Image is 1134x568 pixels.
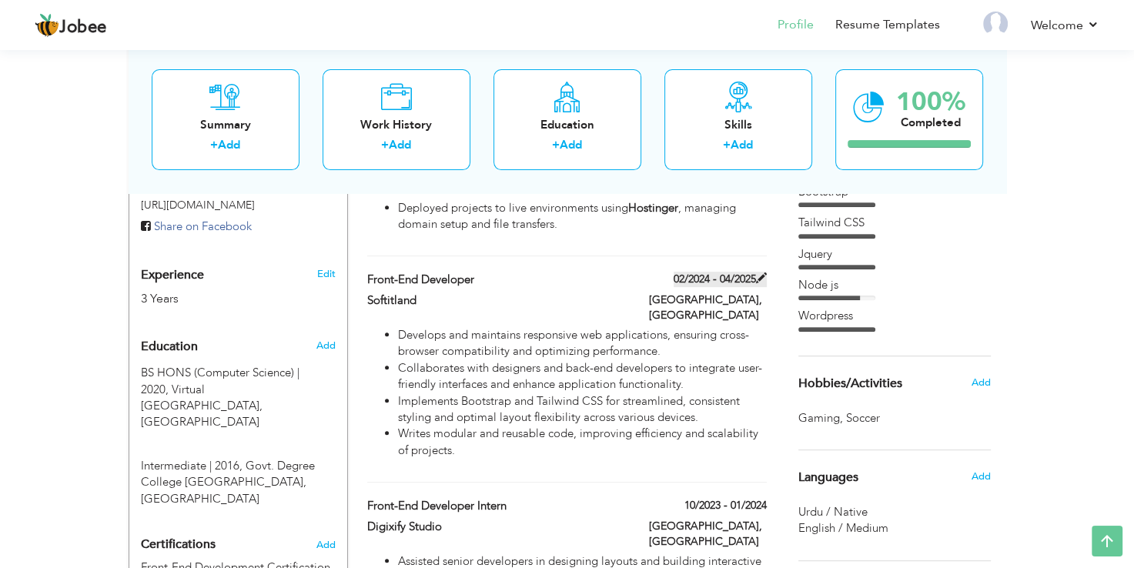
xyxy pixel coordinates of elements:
span: Virtual [GEOGRAPHIC_DATA], [GEOGRAPHIC_DATA] [141,382,263,430]
label: + [723,138,731,154]
div: Skills [677,117,800,133]
img: jobee.io [35,13,59,38]
div: Education [506,117,629,133]
label: Front-End Developer [367,272,626,288]
li: Collaborates with designers and back-end developers to integrate user-friendly interfaces and enh... [398,360,766,393]
span: Govt. Degree College [GEOGRAPHIC_DATA], [GEOGRAPHIC_DATA] [141,458,315,506]
span: Gaming [798,410,846,426]
div: Show your familiar languages. [798,449,991,536]
p: Deployed projects to live environments using , managing domain setup and file transfers. [398,200,766,233]
label: 02/2024 - 04/2025 [674,272,767,287]
li: Implements Bootstrap and Tailwind CSS for streamlined, consistent styling and optimal layout flex... [398,393,766,426]
span: Languages [798,471,858,485]
div: Wordpress [798,308,991,324]
li: Writes modular and reusable code, improving efficiency and scalability of projects. [398,426,766,459]
label: Digixify Studio [367,519,626,535]
div: Add your educational degree. [141,331,336,508]
span: Experience [141,269,204,282]
strong: Hostinger [628,200,678,216]
a: Profile [778,16,814,34]
span: Add [971,376,990,389]
span: Certifications [141,536,216,553]
label: 10/2023 - 01/2024 [684,498,767,513]
span: English / Medium [798,520,888,536]
span: Intermediate, Govt. Degree College Shalimar Town, 2016 [141,458,243,473]
a: Add [560,138,582,153]
div: Summary [164,117,287,133]
li: Develops and maintains responsive web applications, ensuring cross-browser compatibility and opti... [398,327,766,360]
label: Front-End Developer Intern [367,498,626,514]
span: Add [971,469,990,483]
a: Add [218,138,240,153]
label: + [210,138,218,154]
a: Welcome [1031,16,1099,35]
span: Add [316,339,335,352]
div: Node js [798,277,991,293]
span: Share on Facebook [154,219,252,234]
div: Work History [335,117,458,133]
div: 100% [896,89,965,115]
label: [GEOGRAPHIC_DATA], [GEOGRAPHIC_DATA] [649,292,767,323]
label: + [552,138,560,154]
label: + [381,138,389,154]
div: BS HONS (Computer Science), 2020 [129,365,347,431]
span: Urdu / Native [798,504,868,520]
div: 3 Years [141,290,299,308]
a: Add [731,138,753,153]
div: Tailwind CSS [798,215,991,231]
span: BS HONS (Computer Science), Virtual University of Pakistan, 2020 [141,365,299,396]
label: [GEOGRAPHIC_DATA], [GEOGRAPHIC_DATA] [649,519,767,550]
a: Resume Templates [835,16,940,34]
a: Jobee [35,13,107,38]
img: Profile Img [983,12,1008,36]
label: Softitland [367,292,626,309]
h5: [URL][DOMAIN_NAME] [141,199,336,211]
span: Education [141,340,198,354]
span: , [840,410,843,426]
a: Edit [316,267,335,281]
a: Add [389,138,411,153]
div: Completed [896,115,965,131]
span: Jobee [59,19,107,36]
div: Share some of your professional and personal interests. [787,356,1002,410]
div: Intermediate, 2016 [129,435,347,507]
span: Add the certifications you’ve earned. [316,540,336,550]
span: Soccer [846,410,883,426]
span: Hobbies/Activities [798,377,902,391]
div: Jquery [798,246,991,262]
